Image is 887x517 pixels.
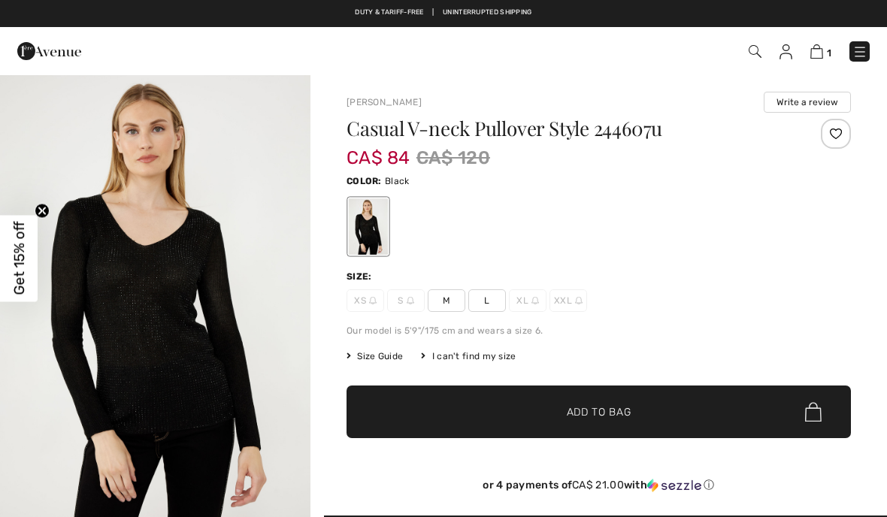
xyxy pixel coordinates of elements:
button: Add to Bag [347,385,851,438]
span: XL [509,289,546,312]
span: CA$ 21.00 [572,479,624,491]
div: I can't find my size [421,349,516,363]
img: ring-m.svg [531,297,539,304]
h1: Casual V-neck Pullover Style 244607u [347,119,767,138]
img: My Info [780,44,792,59]
span: Black [385,176,410,186]
div: or 4 payments of with [347,479,851,492]
span: CA$ 84 [347,132,410,168]
span: L [468,289,506,312]
a: [PERSON_NAME] [347,97,422,107]
div: or 4 payments ofCA$ 21.00withSezzle Click to learn more about Sezzle [347,479,851,497]
img: 1ère Avenue [17,36,81,66]
img: Sezzle [647,479,701,492]
a: 1 [810,42,831,60]
span: XS [347,289,384,312]
a: 1ère Avenue [17,43,81,57]
span: Size Guide [347,349,403,363]
div: Our model is 5'9"/175 cm and wears a size 6. [347,324,851,337]
img: ring-m.svg [369,297,377,304]
img: Search [749,45,761,58]
span: Color: [347,176,382,186]
span: M [428,289,465,312]
div: Black [349,198,388,255]
img: Bag.svg [805,402,822,422]
span: CA$ 120 [416,144,490,171]
span: XXL [549,289,587,312]
img: ring-m.svg [407,297,414,304]
span: Get 15% off [11,222,28,295]
span: 1 [827,47,831,59]
button: Close teaser [35,204,50,219]
span: S [387,289,425,312]
img: Menu [852,44,867,59]
div: Size: [347,270,375,283]
img: Shopping Bag [810,44,823,59]
span: Add to Bag [567,404,631,420]
button: Write a review [764,92,851,113]
img: ring-m.svg [575,297,583,304]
